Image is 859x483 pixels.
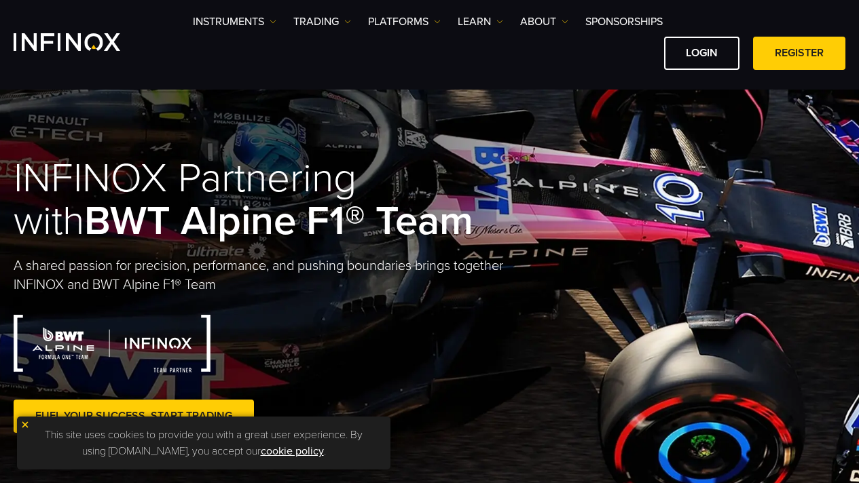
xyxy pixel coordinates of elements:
[368,14,441,30] a: PLATFORMS
[664,37,739,70] a: LOGIN
[293,14,351,30] a: TRADING
[20,420,30,429] img: yellow close icon
[753,37,845,70] a: REGISTER
[14,256,513,294] p: A shared passion for precision, performance, and pushing boundaries brings together INFINOX and B...
[84,197,473,246] strong: BWT Alpine F1® Team
[261,444,324,458] a: cookie policy
[458,14,503,30] a: Learn
[193,14,276,30] a: Instruments
[585,14,663,30] a: SPONSORSHIPS
[24,423,384,463] p: This site uses cookies to provide you with a great user experience. By using [DOMAIN_NAME], you a...
[14,33,152,51] a: INFINOX Logo
[520,14,568,30] a: ABOUT
[14,157,513,243] h1: INFINOX Partnering with
[14,400,254,433] a: FUEL YOUR SUCCESS, START TRADING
